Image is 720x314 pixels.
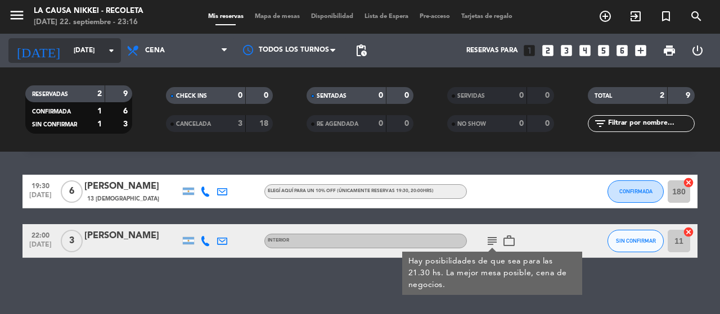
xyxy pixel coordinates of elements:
i: cancel [683,177,694,188]
div: Hay posibilidades de que sea para las 21.30 hs. La mejor mesa posible, cena de negocios. [408,256,577,291]
span: Pre-acceso [414,13,456,20]
i: subject [485,234,499,248]
i: looks_two [541,43,555,58]
i: add_circle_outline [598,10,612,23]
span: CONFIRMADA [619,188,652,194]
span: CHECK INS [176,93,207,99]
span: Mis reservas [202,13,249,20]
i: looks_6 [615,43,629,58]
strong: 1 [97,107,102,115]
span: 13 [DEMOGRAPHIC_DATA] [87,194,159,203]
span: 6 [61,180,83,203]
i: menu [8,7,25,24]
button: CONFIRMADA [607,180,664,203]
div: LOG OUT [683,34,712,67]
span: 19:30 [26,179,55,192]
strong: 3 [123,120,130,128]
strong: 6 [123,107,130,115]
strong: 1 [97,120,102,128]
span: Mapa de mesas [249,13,305,20]
span: pending_actions [354,44,368,57]
button: menu [8,7,25,28]
input: Filtrar por nombre... [607,117,694,130]
i: filter_list [593,117,607,130]
span: 3 [61,230,83,252]
i: turned_in_not [659,10,673,23]
i: looks_3 [559,43,574,58]
i: looks_4 [578,43,592,58]
span: CONFIRMADA [32,109,71,115]
div: [DATE] 22. septiembre - 23:16 [34,17,143,28]
strong: 9 [686,92,692,99]
span: RE AGENDADA [317,121,358,127]
strong: 0 [404,92,411,99]
span: Lista de Espera [359,13,414,20]
strong: 0 [264,92,271,99]
div: La Causa Nikkei - Recoleta [34,6,143,17]
span: SIN CONFIRMAR [32,122,77,128]
div: [PERSON_NAME] [84,179,180,194]
strong: 0 [238,92,242,99]
span: SIN CONFIRMAR [616,238,656,244]
strong: 18 [259,120,271,128]
div: [PERSON_NAME] [84,229,180,243]
span: NO SHOW [457,121,486,127]
strong: 0 [379,92,383,99]
strong: 3 [238,120,242,128]
strong: 0 [545,92,552,99]
button: SIN CONFIRMAR [607,230,664,252]
strong: 0 [379,120,383,128]
i: power_settings_new [691,44,704,57]
span: Tarjetas de regalo [456,13,518,20]
span: SENTADAS [317,93,346,99]
i: arrow_drop_down [105,44,118,57]
strong: 0 [404,120,411,128]
i: add_box [633,43,648,58]
strong: 0 [519,120,524,128]
span: CANCELADA [176,121,211,127]
strong: 0 [519,92,524,99]
i: exit_to_app [629,10,642,23]
span: INTERIOR [268,238,289,243]
span: TOTAL [595,93,612,99]
span: Reservas para [466,47,518,54]
i: looks_one [522,43,537,58]
span: RESERVADAS [32,92,68,97]
i: search [690,10,703,23]
strong: 0 [545,120,552,128]
span: Disponibilidad [305,13,359,20]
strong: 2 [97,90,102,98]
strong: 2 [660,92,664,99]
i: looks_5 [596,43,611,58]
strong: 9 [123,90,130,98]
span: print [663,44,676,57]
i: cancel [683,226,694,238]
span: 22:00 [26,228,55,241]
i: [DATE] [8,38,68,63]
span: [DATE] [26,241,55,254]
span: Elegí aquí para un 10% OFF (Únicamente reservas 19:30, 20:00hrs) [268,189,434,193]
span: [DATE] [26,192,55,204]
span: SERVIDAS [457,93,485,99]
span: Cena [145,47,165,54]
i: work_outline [502,234,516,248]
